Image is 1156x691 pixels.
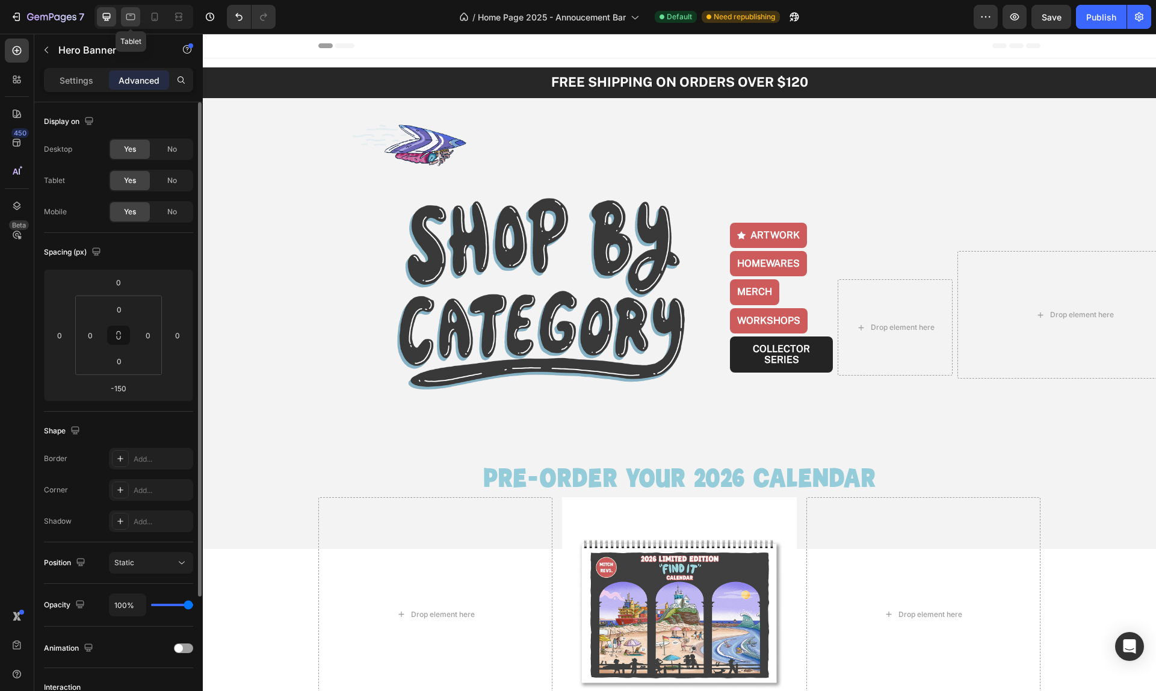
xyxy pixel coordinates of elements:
span: / [472,11,475,23]
div: Add... [134,516,190,527]
strong: COLLECTOR SERIES [550,309,607,332]
div: 450 [11,128,29,138]
div: Opacity [44,597,87,613]
span: No [167,206,177,217]
a: HOMEWARES [527,217,604,243]
input: 0 [168,326,187,344]
input: -150 [107,379,131,397]
div: Position [44,555,88,571]
input: 0px [107,352,131,370]
a: COLLECTOR SERIES [527,303,630,339]
button: 7 [5,5,90,29]
strong: MERCH [534,252,569,264]
div: Shape [44,423,82,439]
span: Default [667,11,692,22]
div: Drop element here [208,576,272,586]
strong: HOMEWARES [534,224,597,235]
div: Undo/Redo [227,5,276,29]
span: Yes [124,144,136,155]
input: 0 [51,326,69,344]
span: No [167,144,177,155]
div: Mobile [44,206,67,217]
div: Drop element here [847,276,911,286]
strong: ARTWORK [548,196,597,207]
div: Add... [134,454,190,465]
div: Open Intercom Messenger [1115,632,1144,661]
div: Publish [1086,11,1116,23]
a: MERCH [527,246,576,271]
p: Advanced [119,74,159,87]
div: Shadow [44,516,72,527]
div: Add... [134,485,190,496]
span: No [167,175,177,186]
img: gempages_553887808230523797-cf1d0c0c-abfa-4247-a251-9a20cb82ae10.gif [141,87,273,135]
div: Tablet [44,175,65,186]
p: Hero Banner [58,43,161,57]
input: 0px [139,326,157,344]
span: FREE SHIPPING ON ORDERS OVER $120 [348,40,605,56]
a: ARTWORK [527,189,604,214]
span: Yes [124,175,136,186]
strong: WORKSHOPS [534,281,598,293]
div: Drop element here [696,576,759,586]
div: Spacing (px) [44,244,104,261]
span: Yes [124,206,136,217]
button: Publish [1076,5,1127,29]
input: 0px [107,300,131,318]
span: Home Page 2025 - Annoucement Bar [478,11,626,23]
div: Beta [9,220,29,230]
div: Desktop [44,144,72,155]
input: 0px [81,326,99,344]
span: Save [1042,12,1062,22]
a: WORKSHOPS [527,274,605,300]
div: Drop element here [668,289,732,299]
p: 7 [79,10,84,24]
h2: PRE-ORDER youR 2026 CALENDAR [12,425,941,463]
input: 0 [107,273,131,291]
div: Display on [44,114,96,130]
input: Auto [110,594,146,616]
button: Static [109,552,193,574]
div: Animation [44,640,96,657]
span: Static [114,558,134,567]
div: Corner [44,485,68,495]
button: Save [1031,5,1071,29]
img: gempages_553887808230523797-40468b4f-01a5-4829-afa7-7349b883fe1f.png [189,159,490,364]
span: Need republishing [714,11,775,22]
p: Settings [60,74,93,87]
iframe: Design area [203,34,1156,691]
div: Border [44,453,67,464]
